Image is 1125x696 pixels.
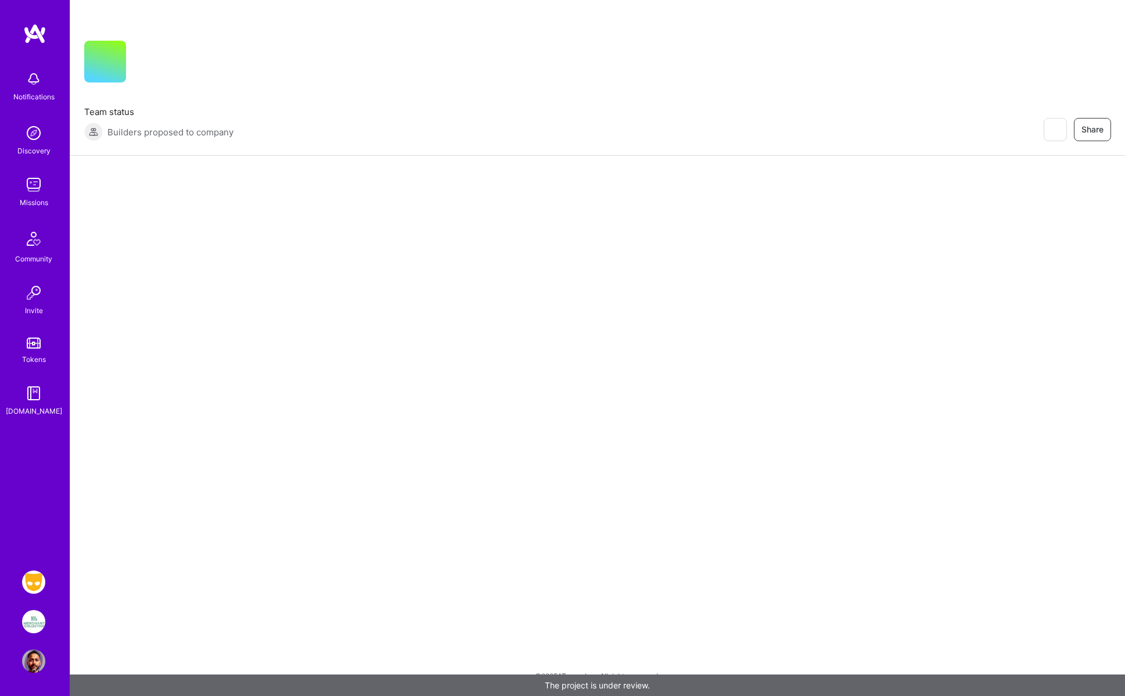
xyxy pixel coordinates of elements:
[6,405,62,417] div: [DOMAIN_NAME]
[15,253,52,265] div: Community
[22,382,45,405] img: guide book
[19,610,48,633] a: We Are The Merchants: Founding Product Manager, Merchant Collective
[1050,125,1059,134] i: icon EyeClosed
[22,173,45,196] img: teamwork
[140,59,149,69] i: icon CompanyGray
[84,106,233,118] span: Team status
[22,610,45,633] img: We Are The Merchants: Founding Product Manager, Merchant Collective
[107,126,233,138] span: Builders proposed to company
[22,281,45,304] img: Invite
[1074,118,1111,141] button: Share
[25,304,43,317] div: Invite
[13,91,55,103] div: Notifications
[19,571,48,594] a: Grindr: Product & Marketing
[20,225,48,253] img: Community
[22,67,45,91] img: bell
[27,338,41,349] img: tokens
[17,145,51,157] div: Discovery
[70,675,1125,696] div: The project is under review.
[23,23,46,44] img: logo
[19,650,48,673] a: User Avatar
[22,650,45,673] img: User Avatar
[22,571,45,594] img: Grindr: Product & Marketing
[20,196,48,209] div: Missions
[84,123,103,141] img: Builders proposed to company
[22,121,45,145] img: discovery
[1081,124,1104,135] span: Share
[22,353,46,365] div: Tokens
